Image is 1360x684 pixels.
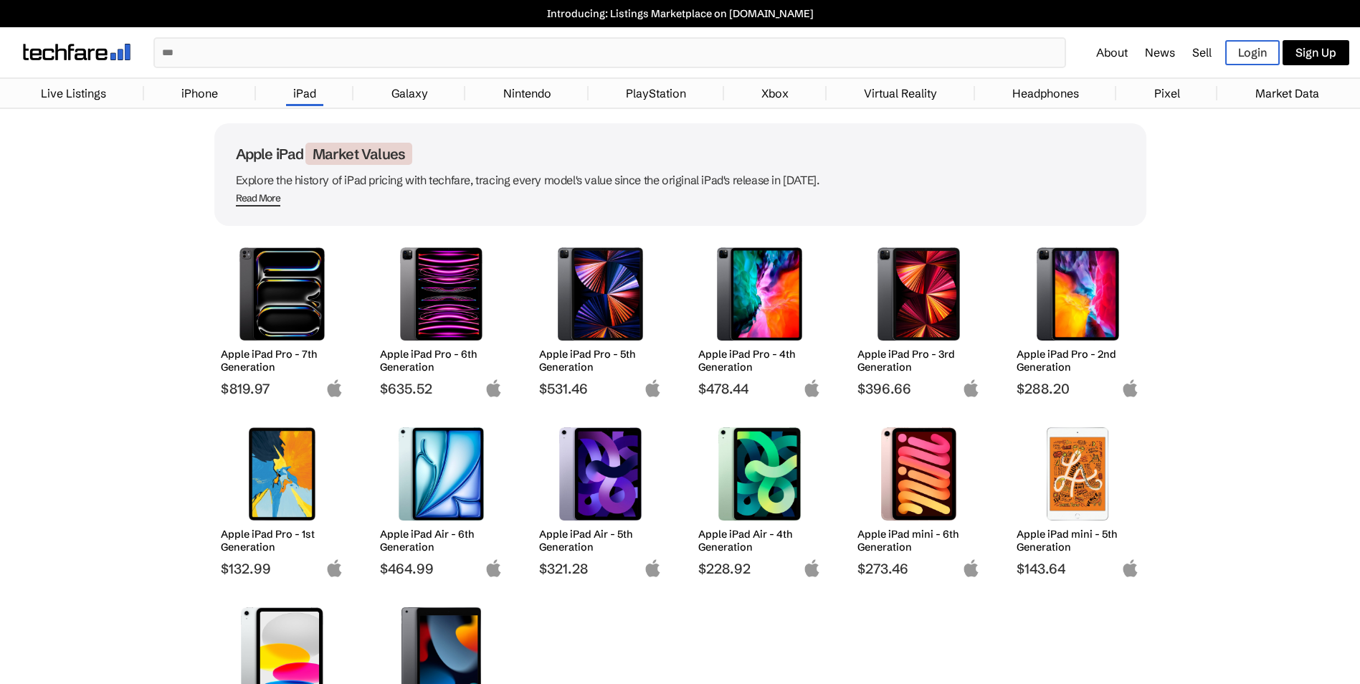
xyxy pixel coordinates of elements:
a: Apple iPad Pro 4th Generation Apple iPad Pro - 4th Generation $478.44 apple-logo [692,240,828,397]
a: Galaxy [384,79,435,108]
h2: Apple iPad mini - 6th Generation [857,528,980,554]
span: $531.46 [539,380,662,397]
a: Nintendo [496,79,558,108]
h2: Apple iPad Pro - 2nd Generation [1017,348,1139,374]
img: Apple iPad mini 5th Generation [1027,427,1128,521]
span: $288.20 [1017,380,1139,397]
img: apple-logo [962,559,980,577]
img: apple-logo [325,379,343,397]
a: Headphones [1005,79,1086,108]
img: Apple iPad Pro 5th Generation [550,247,651,341]
img: apple-logo [962,379,980,397]
a: Apple iPad Pro 1st Generation Apple iPad Pro - 1st Generation $132.99 apple-logo [214,420,351,577]
a: Apple iPad mini 5th Generation Apple iPad mini - 5th Generation $143.64 apple-logo [1010,420,1146,577]
a: iPhone [174,79,225,108]
a: Apple iPad Air 4th Generation Apple iPad Air - 4th Generation $228.92 apple-logo [692,420,828,577]
a: Apple iPad Pro 6th Generation Apple iPad Pro - 6th Generation $635.52 apple-logo [374,240,510,397]
img: Apple iPad Pro 2nd Generation [1027,247,1128,341]
a: PlayStation [619,79,693,108]
a: Apple iPad Pro 2nd Generation Apple iPad Pro - 2nd Generation $288.20 apple-logo [1010,240,1146,397]
h2: Apple iPad Pro - 1st Generation [221,528,343,554]
img: apple-logo [803,559,821,577]
img: techfare logo [23,44,130,60]
a: Apple iPad mini 6th Generation Apple iPad mini - 6th Generation $273.46 apple-logo [851,420,987,577]
img: apple-logo [485,379,503,397]
a: Pixel [1147,79,1187,108]
a: iPad [286,79,323,108]
a: News [1145,45,1175,60]
h2: Apple iPad Pro - 5th Generation [539,348,662,374]
span: $396.66 [857,380,980,397]
a: Login [1225,40,1280,65]
img: apple-logo [485,559,503,577]
span: $132.99 [221,560,343,577]
img: Apple iPad Air 6th Generation [391,427,492,521]
p: Explore the history of iPad pricing with techfare, tracing every model's value since the original... [236,170,1125,190]
a: About [1096,45,1128,60]
h2: Apple iPad Pro - 3rd Generation [857,348,980,374]
a: Apple iPad Air 5th Generation Apple iPad Air - 5th Generation $321.28 apple-logo [533,420,669,577]
a: Apple iPad Air 6th Generation Apple iPad Air - 6th Generation $464.99 apple-logo [374,420,510,577]
h1: Apple iPad [236,145,1125,163]
img: Apple iPad Pro 4th Generation [709,247,810,341]
h2: Apple iPad Air - 6th Generation [380,528,503,554]
img: apple-logo [644,559,662,577]
img: apple-logo [803,379,821,397]
img: apple-logo [1121,379,1139,397]
a: Live Listings [34,79,113,108]
img: apple-logo [1121,559,1139,577]
a: Apple iPad Pro 5th Generation Apple iPad Pro - 5th Generation $531.46 apple-logo [533,240,669,397]
img: Apple iPad Pro 7th Generation [232,247,333,341]
img: Apple iPad Air 4th Generation [709,427,810,521]
span: $143.64 [1017,560,1139,577]
a: Virtual Reality [857,79,944,108]
span: $273.46 [857,560,980,577]
span: $228.92 [698,560,821,577]
span: $635.52 [380,380,503,397]
h2: Apple iPad mini - 5th Generation [1017,528,1139,554]
span: $819.97 [221,380,343,397]
h2: Apple iPad Air - 4th Generation [698,528,821,554]
a: Xbox [754,79,796,108]
a: Apple iPad Pro 7th Generation Apple iPad Pro - 7th Generation $819.97 apple-logo [214,240,351,397]
span: $478.44 [698,380,821,397]
h2: Apple iPad Pro - 6th Generation [380,348,503,374]
h2: Apple iPad Pro - 4th Generation [698,348,821,374]
span: $464.99 [380,560,503,577]
h2: Apple iPad Pro - 7th Generation [221,348,343,374]
h2: Apple iPad Air - 5th Generation [539,528,662,554]
a: Market Data [1248,79,1326,108]
a: Sell [1192,45,1212,60]
span: Market Values [305,143,413,165]
img: apple-logo [644,379,662,397]
img: apple-logo [325,559,343,577]
img: Apple iPad mini 6th Generation [868,427,969,521]
img: Apple iPad Pro 3rd Generation [868,247,969,341]
img: Apple iPad Pro 1st Generation [232,427,333,521]
a: Apple iPad Pro 3rd Generation Apple iPad Pro - 3rd Generation $396.66 apple-logo [851,240,987,397]
span: $321.28 [539,560,662,577]
img: Apple iPad Pro 6th Generation [391,247,492,341]
a: Sign Up [1283,40,1349,65]
a: Introducing: Listings Marketplace on [DOMAIN_NAME] [7,7,1353,20]
div: Read More [236,192,281,204]
span: Read More [236,192,281,206]
img: Apple iPad Air 5th Generation [550,427,651,521]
